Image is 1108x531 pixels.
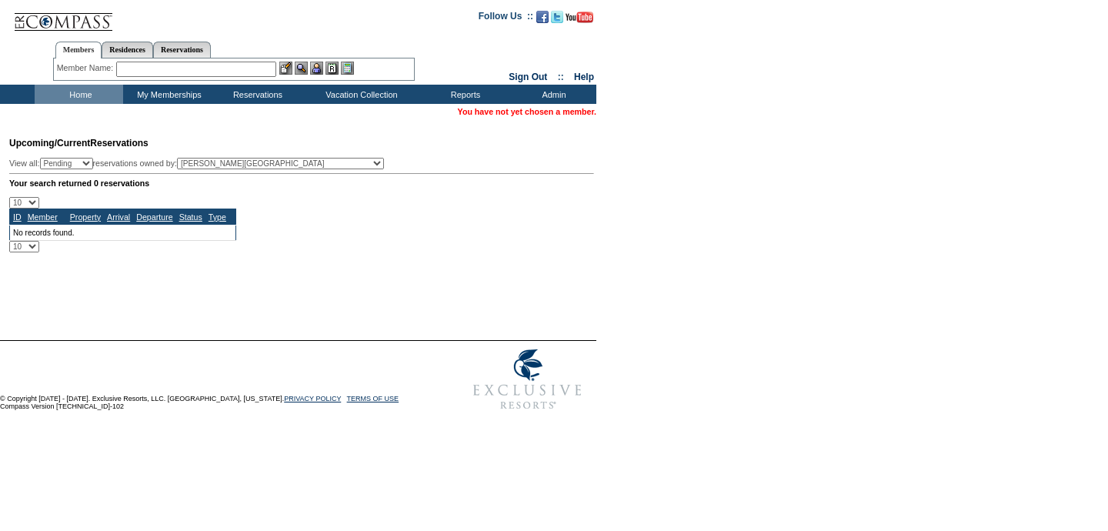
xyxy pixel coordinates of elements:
[536,11,549,23] img: Become our fan on Facebook
[10,225,236,240] td: No records found.
[284,395,341,402] a: PRIVACY POLICY
[300,85,419,104] td: Vacation Collection
[341,62,354,75] img: b_calculator.gif
[136,212,172,222] a: Departure
[347,395,399,402] a: TERMS OF USE
[536,15,549,25] a: Become our fan on Facebook
[153,42,211,58] a: Reservations
[209,212,226,222] a: Type
[566,15,593,25] a: Subscribe to our YouTube Channel
[509,72,547,82] a: Sign Out
[458,107,596,116] span: You have not yet chosen a member.
[9,179,594,188] div: Your search returned 0 reservations
[9,158,391,169] div: View all: reservations owned by:
[179,212,202,222] a: Status
[107,212,130,222] a: Arrival
[9,138,149,149] span: Reservations
[55,42,102,58] a: Members
[57,62,116,75] div: Member Name:
[551,15,563,25] a: Follow us on Twitter
[279,62,292,75] img: b_edit.gif
[28,212,58,222] a: Member
[551,11,563,23] img: Follow us on Twitter
[459,341,596,418] img: Exclusive Resorts
[123,85,212,104] td: My Memberships
[70,212,101,222] a: Property
[310,62,323,75] img: Impersonate
[558,72,564,82] span: ::
[508,85,596,104] td: Admin
[479,9,533,28] td: Follow Us ::
[325,62,339,75] img: Reservations
[13,212,22,222] a: ID
[102,42,153,58] a: Residences
[35,85,123,104] td: Home
[574,72,594,82] a: Help
[212,85,300,104] td: Reservations
[295,62,308,75] img: View
[419,85,508,104] td: Reports
[9,138,90,149] span: Upcoming/Current
[566,12,593,23] img: Subscribe to our YouTube Channel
